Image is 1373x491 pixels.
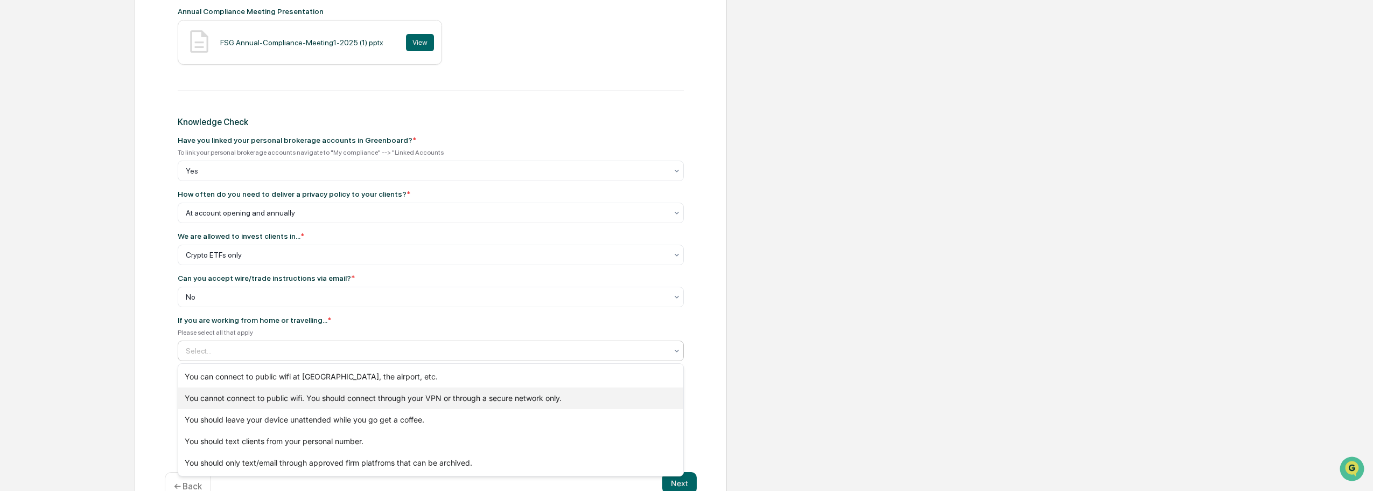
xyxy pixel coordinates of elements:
div: 🖐️ [11,137,19,146]
img: Document Icon [186,28,213,55]
a: Powered byPylon [76,182,130,191]
span: Data Lookup [22,156,68,167]
div: You can connect to public wifi at [GEOGRAPHIC_DATA], the airport, etc. [178,366,683,388]
p: How can we help? [11,23,196,40]
div: FSG Annual-Compliance-Meeting1-2025 (1).pptx [220,38,383,47]
div: Start new chat [37,82,177,93]
div: Can you accept wire/trade instructions via email? [178,274,355,282]
div: 🗄️ [78,137,87,146]
div: You should text clients from your personal number. [178,431,683,452]
div: To link your personal brokerage accounts navigate to "My compliance" --> "Linked Accounts [178,149,684,156]
button: Start new chat [183,86,196,99]
iframe: Open customer support [1339,455,1368,485]
div: How often do you need to deliver a privacy policy to your clients? [178,190,410,198]
button: View [406,34,434,51]
span: Pylon [107,183,130,191]
span: Preclearance [22,136,69,147]
div: We are allowed to invest clients in... [178,232,304,240]
div: If you are working from home or travelling... [178,316,331,324]
div: 🔎 [11,157,19,166]
img: 1746055101610-c473b297-6a78-478c-a979-82029cc54cd1 [11,82,30,102]
a: 🖐️Preclearance [6,132,74,151]
div: Please select all that apply [178,329,684,336]
div: We're available if you need us! [37,93,136,102]
div: You should only text/email through approved firm platfroms that can be archived. [178,452,683,474]
span: Attestations [89,136,134,147]
div: Knowledge Check [178,117,684,127]
div: Annual Compliance Meeting Presentation [178,7,684,16]
a: 🔎Data Lookup [6,152,72,171]
a: 🗄️Attestations [74,132,138,151]
div: You should leave your device unattended while you go get a coffee. [178,409,683,431]
div: You cannot connect to public wifi. You should connect through your VPN or through a secure networ... [178,388,683,409]
div: Have you linked your personal brokerage accounts in Greenboard? [178,136,416,144]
